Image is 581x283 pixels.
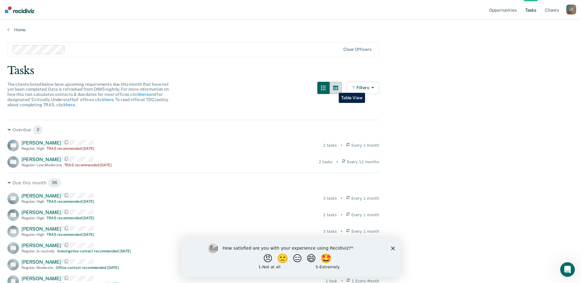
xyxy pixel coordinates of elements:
[66,102,75,107] a: here
[347,82,379,94] button: Filters
[47,232,94,237] div: TRAS recommended [DATE]
[57,249,131,253] div: Investigative contact recommended [DATE]
[341,229,343,234] div: •
[7,178,379,188] div: Due this month 36
[21,199,44,204] div: Regular , High
[21,146,44,151] div: Regular , High
[560,262,575,277] iframe: Intercom live chat
[351,143,379,148] span: Every 1 month
[21,163,62,167] div: Regular , Low-Moderate
[21,226,61,232] span: [PERSON_NAME]
[566,5,576,14] div: L F
[336,159,338,165] div: •
[7,125,379,135] div: Overdue 2
[47,199,94,204] div: TRAS recommended [DATE]
[323,143,337,148] div: 2 tasks
[7,27,574,32] a: Home
[7,64,574,77] div: Tasks
[323,229,337,234] div: 3 tasks
[104,97,113,102] a: here
[21,232,44,237] div: Regular , High
[319,159,332,165] div: 2 tasks
[341,143,343,148] div: •
[21,157,61,162] span: [PERSON_NAME]
[341,212,343,218] div: •
[48,178,61,188] span: 36
[7,82,169,107] span: The clients listed below have upcoming requirements due this month that have not yet been complet...
[21,266,53,270] div: Regular , Moderate
[351,229,379,234] span: Every 1 month
[21,249,55,253] div: Regular , In-custody
[351,212,379,218] span: Every 1 month
[323,196,337,201] div: 3 tasks
[351,196,379,201] span: Every 1 month
[566,5,576,14] button: LF
[140,92,149,97] a: here
[181,237,400,277] iframe: Survey by Kim from Recidiviz
[33,125,43,135] span: 2
[21,259,61,265] span: [PERSON_NAME]
[343,47,372,52] div: Clear officers
[323,212,337,218] div: 2 tasks
[21,140,61,146] span: [PERSON_NAME]
[347,159,379,165] span: Every 12 months
[5,6,34,13] img: Recidiviz
[64,163,112,167] div: TRAS recommended [DATE]
[21,209,61,215] span: [PERSON_NAME]
[21,193,61,199] span: [PERSON_NAME]
[47,146,94,151] div: TRAS recommended [DATE]
[21,216,44,220] div: Regular , High
[47,216,94,220] div: TRAS recommended [DATE]
[341,196,343,201] div: •
[21,276,61,281] span: [PERSON_NAME]
[21,243,61,248] span: [PERSON_NAME]
[56,266,119,270] div: Office contact recommended [DATE]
